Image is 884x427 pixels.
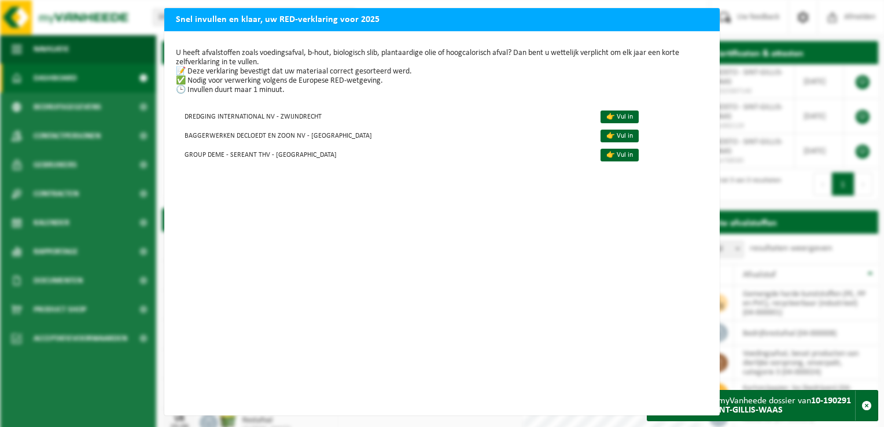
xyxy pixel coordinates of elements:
td: GROUP DEME - SEREANT THV - [GEOGRAPHIC_DATA] [176,145,591,164]
td: DREDGING INTERNATIONAL NV - ZWIJNDRECHT [176,106,591,126]
td: BAGGERWERKEN DECLOEDT EN ZOON NV - [GEOGRAPHIC_DATA] [176,126,591,145]
a: 👉 Vul in [601,111,639,123]
a: 👉 Vul in [601,130,639,142]
a: 👉 Vul in [601,149,639,161]
p: U heeft afvalstoffen zoals voedingsafval, b-hout, biologisch slib, plantaardige olie of hoogcalor... [176,49,708,95]
h2: Snel invullen en klaar, uw RED-verklaring voor 2025 [164,8,720,30]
